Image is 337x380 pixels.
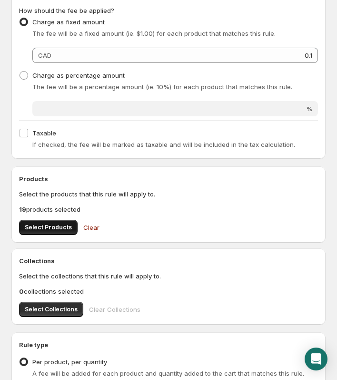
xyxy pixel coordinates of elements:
[25,306,78,313] span: Select Collections
[32,370,304,377] span: A fee will be added for each product and quantity added to the cart that matches this rule.
[19,340,318,349] h2: Rule type
[32,18,105,26] span: Charge as fixed amount
[19,7,114,14] span: How should the fee be applied?
[19,189,318,199] p: Select the products that this rule will apply to.
[306,105,312,113] span: %
[19,205,318,214] p: products selected
[32,72,125,79] span: Charge as percentage amount
[305,348,327,370] div: Open Intercom Messenger
[83,223,99,232] span: Clear
[19,256,318,266] h2: Collections
[32,82,318,92] p: The fee will be a percentage amount (ie. 10%) for each product that matches this rule.
[78,217,105,238] button: Clear
[19,271,318,281] p: Select the collections that this rule will apply to.
[19,302,83,317] button: Select Collections
[19,205,26,213] b: 19
[32,129,56,137] span: Taxable
[25,224,72,231] span: Select Products
[32,30,276,37] span: The fee will be a fixed amount (ie. $1.00) for each product that matches this rule.
[19,220,78,235] button: Select Products
[38,51,51,59] span: CAD
[19,174,318,184] h2: Products
[32,141,295,148] span: If checked, the fee will be marked as taxable and will be included in the tax calculation.
[19,288,24,295] b: 0
[19,287,318,296] p: collections selected
[32,358,107,366] span: Per product, per quantity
